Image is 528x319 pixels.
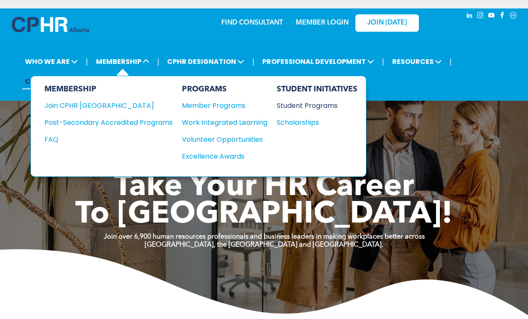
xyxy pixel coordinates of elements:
[182,85,267,94] div: PROGRAMS
[182,117,267,128] a: Work Integrated Learning
[182,117,259,128] div: Work Integrated Learning
[277,117,349,128] div: Scholarships
[498,11,507,22] a: facebook
[182,100,267,111] a: Member Programs
[509,11,518,22] a: Social network
[252,53,254,70] li: |
[22,74,84,89] a: CAREER CENTRE
[75,200,453,230] span: To [GEOGRAPHIC_DATA]!
[86,53,88,70] li: |
[260,54,377,69] span: PROFESSIONAL DEVELOPMENT
[296,19,349,26] a: MEMBER LOGIN
[22,54,80,69] span: WHO WE ARE
[382,53,384,70] li: |
[157,53,159,70] li: |
[44,100,173,111] a: Join CPHR [GEOGRAPHIC_DATA]
[12,17,89,32] img: A blue and white logo for cp alberta
[277,117,357,128] a: Scholarships
[44,117,173,128] a: Post-Secondary Accredited Programs
[277,100,349,111] div: Student Programs
[367,19,407,27] span: JOIN [DATE]
[450,53,452,70] li: |
[44,134,173,145] a: FAQ
[182,151,267,162] a: Excellence Awards
[114,172,414,203] span: Take Your HR Career
[44,134,160,145] div: FAQ
[277,85,357,94] div: STUDENT INITIATIVES
[44,85,173,94] div: MEMBERSHIP
[145,242,383,248] strong: [GEOGRAPHIC_DATA], the [GEOGRAPHIC_DATA] and [GEOGRAPHIC_DATA].
[182,134,267,145] a: Volunteer Opportunities
[182,151,259,162] div: Excellence Awards
[182,134,259,145] div: Volunteer Opportunities
[44,117,160,128] div: Post-Secondary Accredited Programs
[104,234,425,240] strong: Join over 6,900 human resources professionals and business leaders in making workplaces better ac...
[182,100,259,111] div: Member Programs
[93,54,152,69] span: MEMBERSHIP
[487,11,496,22] a: youtube
[44,100,160,111] div: Join CPHR [GEOGRAPHIC_DATA]
[476,11,485,22] a: instagram
[390,54,444,69] span: RESOURCES
[221,19,283,26] a: FIND CONSULTANT
[165,54,247,69] span: CPHR DESIGNATION
[465,11,474,22] a: linkedin
[355,14,419,32] a: JOIN [DATE]
[277,100,357,111] a: Student Programs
